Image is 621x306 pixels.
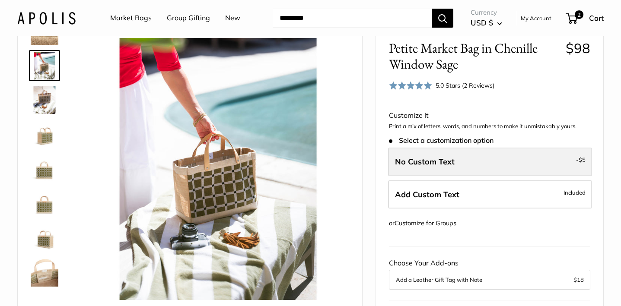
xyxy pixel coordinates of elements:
img: Petite Market Bag in Chenille Window Sage [87,38,349,300]
div: 5.0 Stars (2 Reviews) [436,81,494,90]
a: 2 Cart [567,11,604,25]
a: Market Bags [110,12,152,25]
img: Petite Market Bag in Chenille Window Sage [31,224,58,252]
label: Add Custom Text [388,180,592,209]
img: Petite Market Bag in Chenille Window Sage [31,52,58,79]
span: Currency [471,6,502,19]
a: Petite Market Bag in Chenille Window Sage [29,119,60,150]
a: Petite Market Bag in Chenille Window Sage [29,50,60,81]
p: Print a mix of letters, words, and numbers to make it unmistakably yours. [389,122,590,131]
img: Petite Market Bag in Chenille Window Sage [31,86,58,114]
span: Add Custom Text [395,189,459,199]
img: Petite Market Bag in Chenille Window Sage [31,155,58,183]
span: $5 [579,156,586,163]
span: No Custom Text [395,157,455,167]
span: Included [564,187,586,198]
a: Petite Market Bag in Chenille Window Sage [29,257,60,288]
a: New [225,12,240,25]
a: Group Gifting [167,12,210,25]
button: Add a Leather Gift Tag with Note [396,274,583,285]
button: Search [432,9,453,28]
input: Search... [273,9,432,28]
label: Leave Blank [388,148,592,176]
div: or [389,218,456,229]
div: Customize It [389,109,590,122]
span: 2 [575,10,583,19]
a: Customize for Groups [395,219,456,227]
img: Petite Market Bag in Chenille Window Sage [31,190,58,218]
span: $18 [573,276,584,283]
div: Choose Your Add-ons [389,257,590,290]
img: Petite Market Bag in Chenille Window Sage [31,121,58,148]
a: Petite Market Bag in Chenille Window Sage [29,85,60,116]
button: USD $ [471,16,502,30]
div: 5.0 Stars (2 Reviews) [389,79,494,91]
a: Petite Market Bag in Chenille Window Sage [29,223,60,254]
a: Petite Market Bag in Chenille Window Sage [29,154,60,185]
a: Petite Market Bag in Chenille Window Sage [29,188,60,219]
span: USD $ [471,18,493,27]
img: Petite Market Bag in Chenille Window Sage [31,259,58,287]
span: Select a customization option [389,136,493,145]
img: Apolis [17,12,76,24]
span: Petite Market Bag in Chenille Window Sage [389,40,559,72]
span: $98 [566,40,590,57]
span: Cart [589,13,604,22]
span: - [576,155,586,165]
a: My Account [521,13,551,23]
